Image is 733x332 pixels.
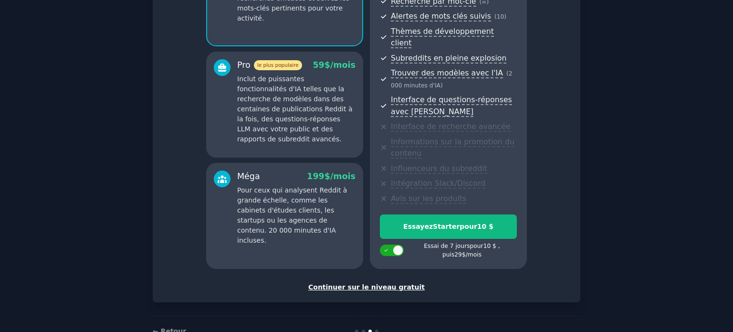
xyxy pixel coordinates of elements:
[325,60,330,70] font: $
[391,164,487,173] font: Influenceurs du subreddit
[506,70,509,77] font: (
[391,54,506,63] font: Subreddits en pleine explosion
[424,243,470,249] font: Essai de 7 jours
[330,171,356,181] font: /mois
[313,60,324,70] font: 59
[257,62,299,68] font: le plus populaire
[454,251,462,258] font: 29
[494,13,497,20] font: (
[470,243,483,249] font: pour
[380,214,517,239] button: EssayezStarterpour10 $
[462,251,466,258] font: $
[460,223,477,230] font: pour
[391,70,512,89] font: 2 000 minutes d'IA
[307,171,325,181] font: 199
[403,223,433,230] font: Essayez
[391,179,485,188] font: Intégration Slack/Discord
[391,122,510,131] font: Interface de recherche avancée
[391,137,514,158] font: Informations sur la promotion du contenu
[477,223,493,230] font: 10 $
[237,171,260,181] font: Méga
[391,194,466,203] font: Avis sur les produits
[237,75,352,143] font: Inclut de puissantes fonctionnalités d'IA telles que la recherche de modèles dans des centaines d...
[442,243,500,258] font: 10 $ , puis
[433,223,460,230] font: Starter
[497,13,504,20] font: 10
[237,60,251,70] font: Pro
[504,13,506,20] font: )
[237,186,347,244] font: Pour ceux qui analysent Reddit à grande échelle, comme les cabinets d'études clients, les startup...
[330,60,356,70] font: /mois
[440,82,443,89] font: )
[391,27,494,48] font: Thèmes de développement client
[466,251,482,258] font: /mois
[391,95,512,116] font: Interface de questions-réponses avec [PERSON_NAME]
[391,11,491,21] font: Alertes de mots clés suivis
[391,68,503,77] font: Trouver des modèles avec l'IA
[308,283,425,291] font: Continuer sur le niveau gratuit
[325,171,330,181] font: $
